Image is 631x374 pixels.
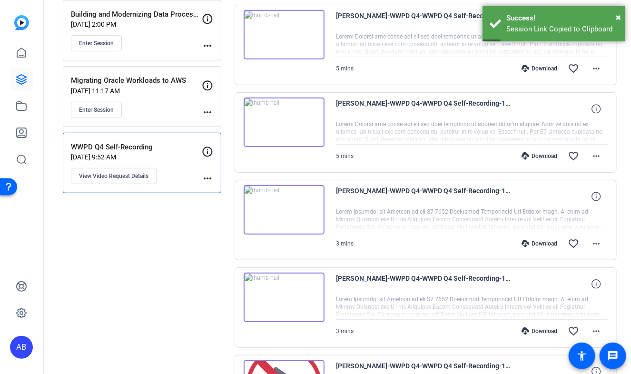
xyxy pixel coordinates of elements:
[568,63,579,74] mat-icon: favorite_border
[517,240,562,247] div: Download
[71,20,202,28] p: [DATE] 2:00 PM
[71,87,202,95] p: [DATE] 11:17 AM
[616,11,621,23] span: ×
[576,350,588,362] mat-icon: accessibility
[336,10,513,33] span: [PERSON_NAME]-WWPD Q4-WWPD Q4 Self-Recording-1759355629820-screen
[568,238,579,249] mat-icon: favorite_border
[79,39,114,47] span: Enter Session
[71,75,202,86] p: Migrating Oracle Workloads to AWS
[607,350,619,362] mat-icon: message
[591,63,602,74] mat-icon: more_horiz
[517,65,562,72] div: Download
[616,10,621,24] button: Close
[568,150,579,162] mat-icon: favorite_border
[506,24,618,35] div: Session Link Copied to Clipboard
[14,15,29,30] img: blue-gradient.svg
[71,142,202,153] p: WWPD Q4 Self-Recording
[79,106,114,114] span: Enter Session
[506,13,618,24] div: Success!
[517,327,562,335] div: Download
[10,336,33,359] div: AB
[336,328,354,335] span: 3 mins
[591,238,602,249] mat-icon: more_horiz
[79,172,148,180] span: View Video Request Details
[71,9,202,20] p: Building and Modernizing Data Processing Workloads on Serverless
[591,325,602,337] mat-icon: more_horiz
[568,325,579,337] mat-icon: favorite_border
[202,40,213,51] mat-icon: more_horiz
[244,10,325,59] img: thumb-nail
[71,153,202,161] p: [DATE] 9:52 AM
[517,152,562,160] div: Download
[591,150,602,162] mat-icon: more_horiz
